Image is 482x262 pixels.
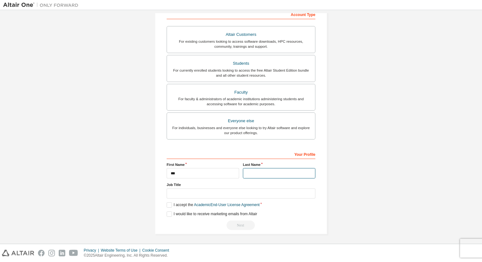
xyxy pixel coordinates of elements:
div: For individuals, businesses and everyone else looking to try Altair software and explore our prod... [171,125,311,135]
p: © 2025 Altair Engineering, Inc. All Rights Reserved. [84,253,173,258]
div: For existing customers looking to access software downloads, HPC resources, community, trainings ... [171,39,311,49]
div: For faculty & administrators of academic institutions administering students and accessing softwa... [171,96,311,106]
div: Cookie Consent [142,248,173,253]
img: youtube.svg [69,250,78,256]
div: Faculty [171,88,311,97]
img: facebook.svg [38,250,45,256]
div: Account Type [167,9,315,19]
div: Your Profile [167,149,315,159]
img: instagram.svg [48,250,55,256]
img: altair_logo.svg [2,250,34,256]
div: Everyone else [171,117,311,125]
div: For currently enrolled students looking to access the free Altair Student Edition bundle and all ... [171,68,311,78]
label: Last Name [243,162,315,167]
div: Altair Customers [171,30,311,39]
div: Privacy [84,248,101,253]
label: I would like to receive marketing emails from Altair [167,211,257,217]
div: Read and acccept EULA to continue [167,221,315,230]
label: I accept the [167,202,260,208]
img: Altair One [3,2,82,8]
a: Academic End-User License Agreement [194,203,260,207]
label: Job Title [167,182,315,187]
div: Students [171,59,311,68]
img: linkedin.svg [59,250,65,256]
div: Website Terms of Use [101,248,142,253]
label: First Name [167,162,239,167]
